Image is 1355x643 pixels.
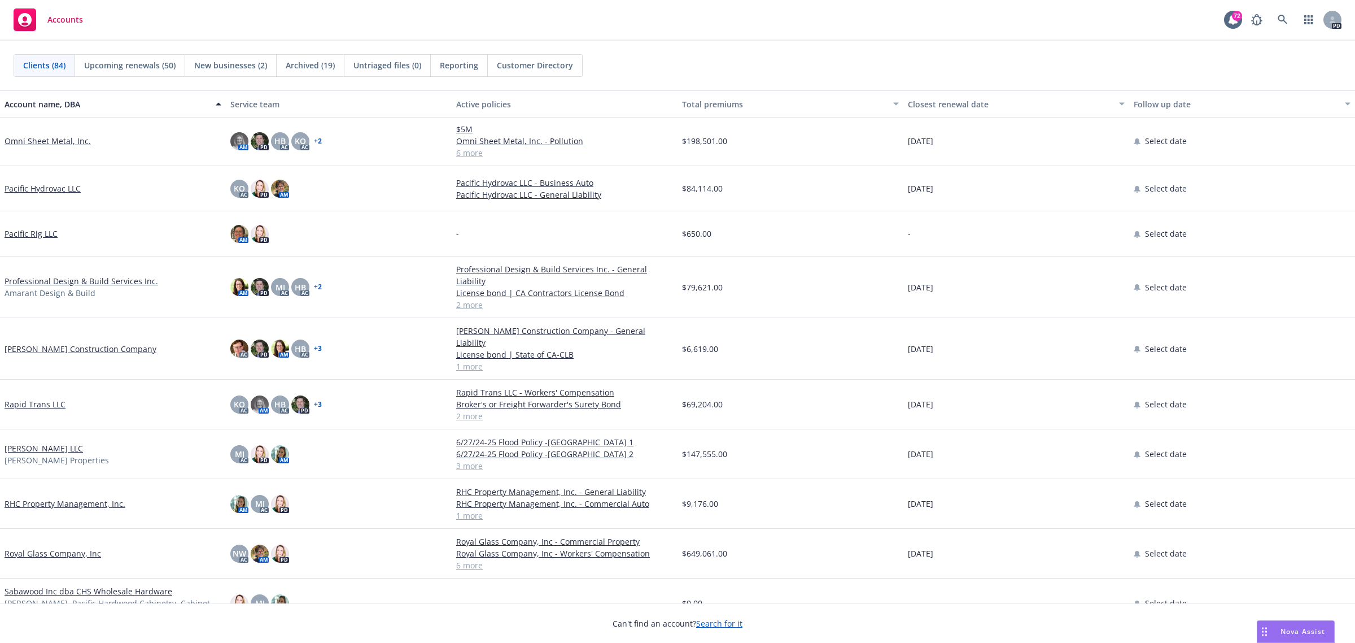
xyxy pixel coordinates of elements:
[234,183,245,194] span: KO
[5,98,209,110] div: Account name, DBA
[255,498,265,510] span: MJ
[1145,183,1187,194] span: Select date
[314,345,322,352] a: + 3
[5,585,172,597] a: Sabawood Inc dba CHS Wholesale Hardware
[677,90,903,118] button: Total premiums
[274,398,286,410] span: HB
[251,132,269,150] img: photo
[1280,627,1325,636] span: Nova Assist
[682,398,723,410] span: $69,204.00
[84,59,176,71] span: Upcoming renewals (50)
[271,594,289,612] img: photo
[314,138,322,145] a: + 2
[276,281,285,293] span: MJ
[908,281,933,293] span: [DATE]
[456,448,673,460] a: 6/27/24-25 Flood Policy -[GEOGRAPHIC_DATA] 2
[5,228,58,240] a: Pacific Rig LLC
[456,460,673,472] a: 3 more
[682,343,718,355] span: $6,619.00
[271,445,289,463] img: photo
[1134,98,1338,110] div: Follow up date
[23,59,65,71] span: Clients (84)
[908,398,933,410] span: [DATE]
[908,498,933,510] span: [DATE]
[1145,343,1187,355] span: Select date
[456,398,673,410] a: Broker's or Freight Forwarder's Surety Bond
[682,548,727,559] span: $649,061.00
[682,228,711,240] span: $650.00
[230,340,248,358] img: photo
[456,436,673,448] a: 6/27/24-25 Flood Policy -[GEOGRAPHIC_DATA] 1
[456,360,673,372] a: 1 more
[274,135,286,147] span: HB
[456,498,673,510] a: RHC Property Management, Inc. - Commercial Auto
[908,343,933,355] span: [DATE]
[456,386,673,398] a: Rapid Trans LLC - Workers' Compensation
[1145,398,1187,410] span: Select date
[314,401,322,408] a: + 3
[251,396,269,414] img: photo
[251,278,269,296] img: photo
[5,454,109,466] span: [PERSON_NAME] Properties
[5,442,83,454] a: [PERSON_NAME] LLC
[1145,448,1187,460] span: Select date
[5,183,81,194] a: Pacific Hydrovac LLC
[1257,621,1271,642] div: Drag to move
[456,98,673,110] div: Active policies
[456,287,673,299] a: License bond | CA Contractors License Bond
[1232,11,1242,21] div: 72
[908,448,933,460] span: [DATE]
[295,281,306,293] span: HB
[226,90,452,118] button: Service team
[456,263,673,287] a: Professional Design & Build Services Inc. - General Liability
[5,597,221,621] span: [PERSON_NAME], Pacific Hardwood Cabinetry, Cabinet Hardware Supply, Stagecoach Development Co., Inc
[682,183,723,194] span: $84,114.00
[456,510,673,522] a: 1 more
[456,410,673,422] a: 2 more
[456,597,459,609] span: -
[908,135,933,147] span: [DATE]
[230,132,248,150] img: photo
[271,180,289,198] img: photo
[251,545,269,563] img: photo
[456,486,673,498] a: RHC Property Management, Inc. - General Liability
[251,225,269,243] img: photo
[251,180,269,198] img: photo
[682,498,718,510] span: $9,176.00
[291,396,309,414] img: photo
[1145,228,1187,240] span: Select date
[230,225,248,243] img: photo
[908,548,933,559] span: [DATE]
[456,135,673,147] a: Omni Sheet Metal, Inc. - Pollution
[5,343,156,355] a: [PERSON_NAME] Construction Company
[682,98,886,110] div: Total premiums
[230,98,447,110] div: Service team
[251,340,269,358] img: photo
[295,343,306,355] span: HB
[613,618,742,629] span: Can't find an account?
[682,281,723,293] span: $79,621.00
[251,445,269,463] img: photo
[1245,8,1268,31] a: Report a Bug
[286,59,335,71] span: Archived (19)
[1297,8,1320,31] a: Switch app
[1145,548,1187,559] span: Select date
[255,597,265,609] span: MJ
[5,287,95,299] span: Amarant Design & Build
[5,498,125,510] a: RHC Property Management, Inc.
[456,536,673,548] a: Royal Glass Company, Inc - Commercial Property
[353,59,421,71] span: Untriaged files (0)
[908,597,911,609] span: -
[1129,90,1355,118] button: Follow up date
[233,548,246,559] span: NW
[440,59,478,71] span: Reporting
[456,548,673,559] a: Royal Glass Company, Inc - Workers' Compensation
[456,189,673,201] a: Pacific Hydrovac LLC - General Liability
[1145,135,1187,147] span: Select date
[47,15,83,24] span: Accounts
[230,278,248,296] img: photo
[682,135,727,147] span: $198,501.00
[456,177,673,189] a: Pacific Hydrovac LLC - Business Auto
